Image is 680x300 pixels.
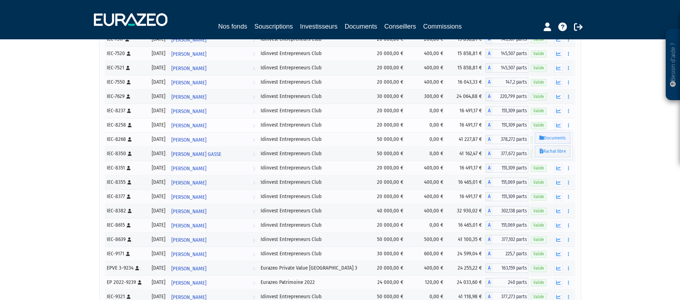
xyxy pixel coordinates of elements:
span: A [485,235,493,244]
span: 151,309 parts [493,106,528,115]
span: A [485,278,493,287]
div: [DATE] [151,121,166,129]
div: A - Idinvest Entrepreneurs Club [485,92,528,101]
img: 1732889491-logotype_eurazeo_blanc_rvb.png [94,13,167,26]
td: 120,00 € [407,275,447,290]
div: [DATE] [151,221,166,229]
a: [PERSON_NAME] [168,190,258,204]
div: IEC-8268 [107,136,146,143]
span: Valide [531,236,546,243]
span: [PERSON_NAME] [171,76,206,89]
span: Valide [531,136,546,143]
div: A - Idinvest Entrepreneurs Club [485,249,528,259]
span: A [485,192,493,201]
i: Voir l'investisseur [253,76,255,89]
i: Voir l'investisseur [253,248,255,261]
div: A - Idinvest Entrepreneurs Club [485,35,528,44]
span: [PERSON_NAME] [171,33,206,46]
span: Valide [531,165,546,172]
span: 145,507 parts [493,49,528,58]
i: [Français] Personne physique [138,280,142,285]
div: [DATE] [151,35,166,43]
div: [DATE] [151,178,166,186]
a: [PERSON_NAME] [168,175,258,190]
div: [DATE] [151,236,166,243]
a: Investisseurs [300,21,337,31]
td: 200,00 € [407,32,447,46]
span: Valide [531,36,546,43]
i: Voir l'investisseur [253,219,255,232]
span: A [485,264,493,273]
a: [PERSON_NAME] [168,75,258,89]
a: Souscriptions [254,21,293,33]
span: A [485,178,493,187]
span: Valide [531,79,546,86]
a: [PERSON_NAME] [168,232,258,247]
td: 50 000,00 € [368,232,407,247]
td: 400,00 € [407,75,447,89]
i: Voir l'investisseur [253,262,255,275]
td: 20 000,00 € [368,161,407,175]
div: A - Idinvest Entrepreneurs Club [485,49,528,58]
div: IEC-8382 [107,207,146,215]
div: [DATE] [151,64,166,72]
div: [DATE] [151,193,166,200]
a: [PERSON_NAME] [168,161,258,175]
span: [PERSON_NAME] [171,205,206,218]
div: IEC-8237 [107,107,146,114]
td: 32 930,02 € [447,204,485,218]
td: 40 000,00 € [368,204,407,218]
i: Voir l'investisseur [253,276,255,290]
td: 0,00 € [407,104,447,118]
p: Besoin d'aide ? [669,33,677,97]
i: [Français] Personne physique [125,37,129,41]
td: 400,00 € [407,175,447,190]
i: Voir l'investisseur [253,162,255,175]
td: 41 162,47 € [447,147,485,161]
td: 24 064,88 € [447,89,485,104]
div: IEC-7521 [107,64,146,72]
span: A [485,121,493,130]
i: Voir l'investisseur [253,62,255,75]
i: [Français] Personne physique [128,209,132,213]
i: Voir l'investisseur [253,176,255,190]
span: A [485,92,493,101]
td: 41 227,87 € [447,132,485,147]
div: A - Idinvest Entrepreneurs Club [485,121,528,130]
a: [PERSON_NAME] [168,61,258,75]
i: [Français] Personne physique [135,266,139,270]
div: A - Idinvest Entrepreneurs Club [485,106,528,115]
a: [PERSON_NAME] [168,218,258,232]
td: 20 000,00 € [368,175,407,190]
span: [PERSON_NAME] [171,233,206,247]
span: [PERSON_NAME] [171,276,206,290]
td: 16 491,17 € [447,161,485,175]
td: 300,00 € [407,89,447,104]
span: [PERSON_NAME] [171,219,206,232]
td: 20 000,00 € [368,75,407,89]
i: Voir l'investisseur [253,119,255,132]
span: [PERSON_NAME] [171,48,206,61]
i: [Français] Personne physique [127,109,131,113]
a: Documents [535,132,570,144]
span: 151,309 parts [493,163,528,173]
td: 16 465,01 € [447,218,485,232]
span: Valide [531,50,546,57]
td: 400,00 € [407,61,447,75]
span: 163,159 parts [493,264,528,273]
div: A - Eurazeo Patrimoine 2022 [485,278,528,287]
i: [Français] Personne physique [128,152,132,156]
div: Idinvest Entrepreneurs Club [261,164,366,172]
td: 30 000,00 € [368,247,407,261]
td: 20 000,00 € [368,190,407,204]
td: 400,00 € [407,161,447,175]
i: [Français] Personne physique [127,223,131,227]
span: Valide [531,65,546,72]
span: A [485,221,493,230]
div: A - Idinvest Entrepreneurs Club [485,163,528,173]
span: 225,7 parts [493,249,528,259]
div: Idinvest Entrepreneurs Club [261,35,366,43]
a: Documents [345,21,377,31]
div: [DATE] [151,250,166,257]
span: 377,102 parts [493,235,528,244]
